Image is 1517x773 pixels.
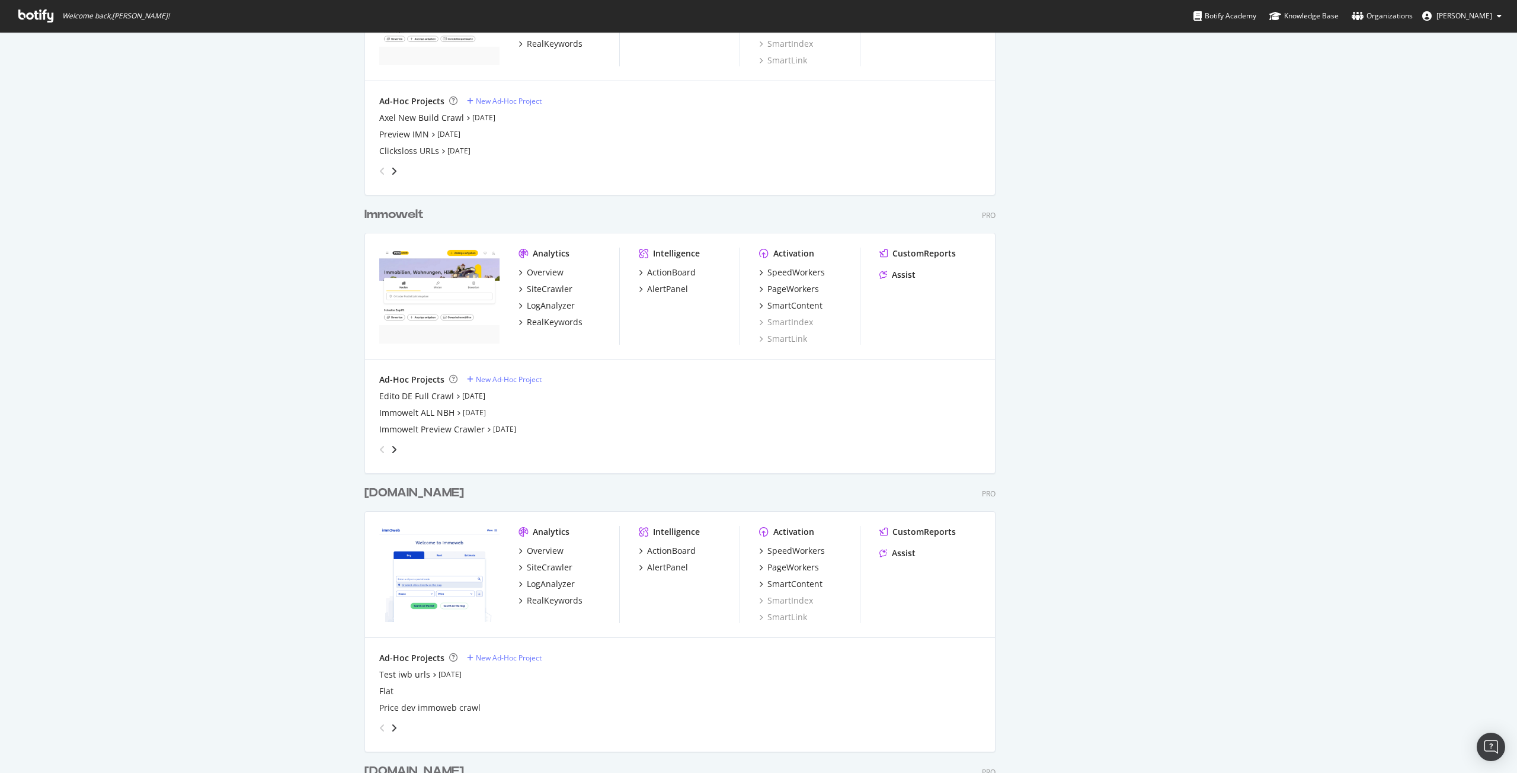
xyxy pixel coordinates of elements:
[379,685,393,697] a: Flat
[379,424,485,435] a: Immowelt Preview Crawler
[1352,10,1413,22] div: Organizations
[879,526,956,538] a: CustomReports
[879,248,956,259] a: CustomReports
[375,719,390,737] div: angle-left
[62,11,169,21] span: Welcome back, [PERSON_NAME] !
[379,112,464,124] a: Axel New Build Crawl
[533,526,569,538] div: Analytics
[447,146,471,156] a: [DATE]
[892,547,916,559] div: Assist
[462,391,485,401] a: [DATE]
[379,374,444,386] div: Ad-Hoc Projects
[519,595,583,607] a: RealKeywords
[759,267,825,278] a: SpeedWorkers
[476,374,542,384] div: New Ad-Hoc Project
[759,595,813,607] a: SmartIndex
[533,248,569,259] div: Analytics
[892,526,956,538] div: CustomReports
[364,485,464,502] div: [DOMAIN_NAME]
[1477,733,1505,761] div: Open Intercom Messenger
[527,578,575,590] div: LogAnalyzer
[519,38,583,50] a: RealKeywords
[759,300,822,312] a: SmartContent
[527,545,564,557] div: Overview
[1269,10,1339,22] div: Knowledge Base
[982,210,996,220] div: Pro
[1193,10,1256,22] div: Botify Academy
[476,96,542,106] div: New Ad-Hoc Project
[463,408,486,418] a: [DATE]
[773,526,814,538] div: Activation
[364,206,428,223] a: Immowelt
[759,611,807,623] a: SmartLink
[364,485,469,502] a: [DOMAIN_NAME]
[892,248,956,259] div: CustomReports
[439,669,462,679] a: [DATE]
[759,562,819,573] a: PageWorkers
[390,444,398,456] div: angle-right
[1413,7,1511,25] button: [PERSON_NAME]
[379,702,481,714] a: Price dev immoweb crawl
[379,652,444,664] div: Ad-Hoc Projects
[364,206,424,223] div: Immowelt
[379,248,500,344] img: immowelt.de
[519,267,564,278] a: Overview
[379,669,430,681] a: Test iwb urls
[527,38,583,50] div: RealKeywords
[767,562,819,573] div: PageWorkers
[476,653,542,663] div: New Ad-Hoc Project
[653,248,700,259] div: Intelligence
[379,526,500,622] img: immoweb.be
[519,578,575,590] a: LogAnalyzer
[437,129,460,139] a: [DATE]
[639,562,688,573] a: AlertPanel
[759,38,813,50] a: SmartIndex
[519,316,583,328] a: RealKeywords
[379,129,429,140] div: Preview IMN
[759,545,825,557] a: SpeedWorkers
[379,390,454,402] a: Edito DE Full Crawl
[519,562,572,573] a: SiteCrawler
[379,145,439,157] div: Clicksloss URLs
[759,333,807,345] a: SmartLink
[527,267,564,278] div: Overview
[519,545,564,557] a: Overview
[759,54,807,66] div: SmartLink
[527,562,572,573] div: SiteCrawler
[767,267,825,278] div: SpeedWorkers
[767,578,822,590] div: SmartContent
[379,407,455,419] a: Immowelt ALL NBH
[639,545,696,557] a: ActionBoard
[1436,11,1492,21] span: Sergiy Ryvkin
[375,162,390,181] div: angle-left
[647,283,688,295] div: AlertPanel
[375,440,390,459] div: angle-left
[467,96,542,106] a: New Ad-Hoc Project
[759,316,813,328] a: SmartIndex
[647,545,696,557] div: ActionBoard
[467,653,542,663] a: New Ad-Hoc Project
[647,267,696,278] div: ActionBoard
[527,283,572,295] div: SiteCrawler
[759,578,822,590] a: SmartContent
[472,113,495,123] a: [DATE]
[493,424,516,434] a: [DATE]
[647,562,688,573] div: AlertPanel
[759,283,819,295] a: PageWorkers
[527,595,583,607] div: RealKeywords
[390,165,398,177] div: angle-right
[467,374,542,384] a: New Ad-Hoc Project
[519,300,575,312] a: LogAnalyzer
